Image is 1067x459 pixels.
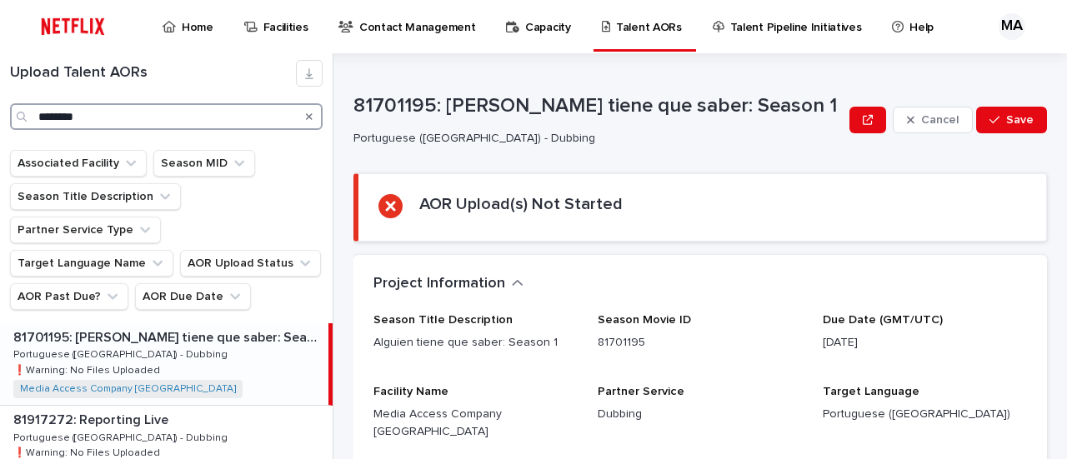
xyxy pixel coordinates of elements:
p: 81701195: [PERSON_NAME] tiene que saber: Season 1 [353,94,843,118]
span: Due Date (GMT/UTC) [823,314,943,326]
p: [DATE] [823,334,1027,352]
p: Portuguese ([GEOGRAPHIC_DATA]) [823,406,1027,423]
p: Media Access Company [GEOGRAPHIC_DATA] [373,406,578,441]
p: ❗️Warning: No Files Uploaded [13,444,163,459]
input: Search [10,103,323,130]
button: AOR Due Date [135,283,251,310]
span: Cancel [921,114,959,126]
h2: AOR Upload(s) Not Started [419,194,623,214]
span: Facility Name [373,386,448,397]
button: AOR Upload Status [180,250,321,277]
span: Save [1006,114,1034,126]
h1: Upload Talent AORs [10,64,296,82]
span: Target Language [823,386,919,397]
button: Cancel [893,107,973,133]
button: Save [976,107,1047,133]
p: Portuguese ([GEOGRAPHIC_DATA]) - Dubbing [353,132,836,146]
button: Associated Facility [10,150,147,177]
p: ❗️Warning: No Files Uploaded [13,362,163,377]
p: Dubbing [598,406,802,423]
h2: Project Information [373,275,505,293]
span: Season Movie ID [598,314,691,326]
p: Portuguese ([GEOGRAPHIC_DATA]) - Dubbing [13,429,231,444]
button: Season Title Description [10,183,181,210]
p: Portuguese ([GEOGRAPHIC_DATA]) - Dubbing [13,346,231,361]
p: 81701195: [PERSON_NAME] tiene que saber: Season 1 [13,327,325,346]
img: ifQbXi3ZQGMSEF7WDB7W [33,10,113,43]
button: AOR Past Due? [10,283,128,310]
p: Alguien tiene que saber: Season 1 [373,334,578,352]
button: Partner Service Type [10,217,161,243]
a: Media Access Company [GEOGRAPHIC_DATA] [20,383,236,395]
button: Target Language Name [10,250,173,277]
button: Project Information [373,275,523,293]
span: Season Title Description [373,314,513,326]
button: Season MID [153,150,255,177]
span: Partner Service [598,386,684,397]
p: 81701195 [598,334,802,352]
div: MA [999,13,1025,40]
p: 81917272: Reporting Live [13,409,172,428]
